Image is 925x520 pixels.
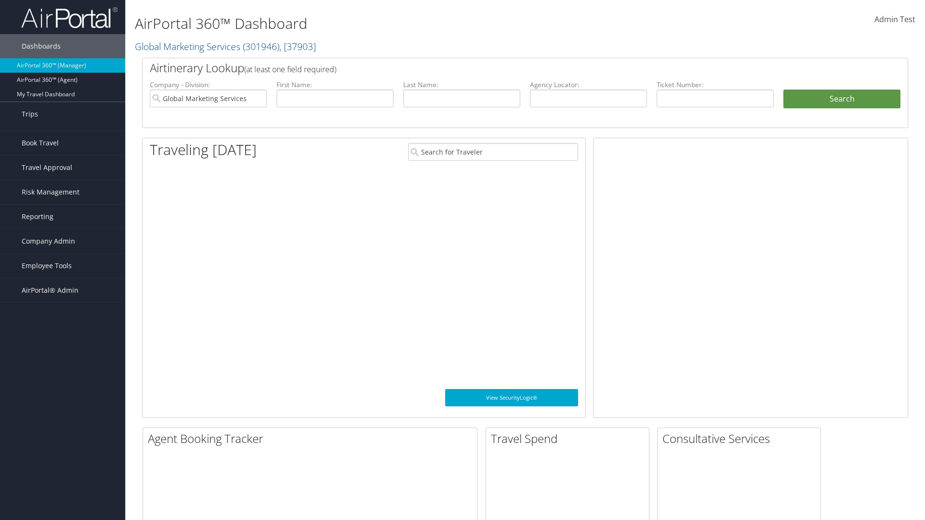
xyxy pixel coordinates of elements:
[277,80,394,90] label: First Name:
[22,156,72,180] span: Travel Approval
[530,80,647,90] label: Agency Locator:
[662,430,820,447] h2: Consultative Services
[403,80,520,90] label: Last Name:
[408,143,578,161] input: Search for Traveler
[150,140,257,160] h1: Traveling [DATE]
[150,80,267,90] label: Company - Division:
[243,40,279,53] span: ( 301946 )
[22,131,59,155] span: Book Travel
[279,40,316,53] span: , [ 37903 ]
[22,205,53,229] span: Reporting
[244,64,336,75] span: (at least one field required)
[150,60,837,76] h2: Airtinerary Lookup
[657,80,774,90] label: Ticket Number:
[445,389,578,406] a: View SecurityLogic®
[783,90,900,109] button: Search
[874,5,915,35] a: Admin Test
[22,278,79,302] span: AirPortal® Admin
[22,229,75,253] span: Company Admin
[22,180,79,204] span: Risk Management
[491,430,649,447] h2: Travel Spend
[22,102,38,126] span: Trips
[22,254,72,278] span: Employee Tools
[874,14,915,25] span: Admin Test
[135,13,655,34] h1: AirPortal 360™ Dashboard
[22,34,61,58] span: Dashboards
[135,40,316,53] a: Global Marketing Services
[21,6,118,29] img: airportal-logo.png
[148,430,477,447] h2: Agent Booking Tracker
